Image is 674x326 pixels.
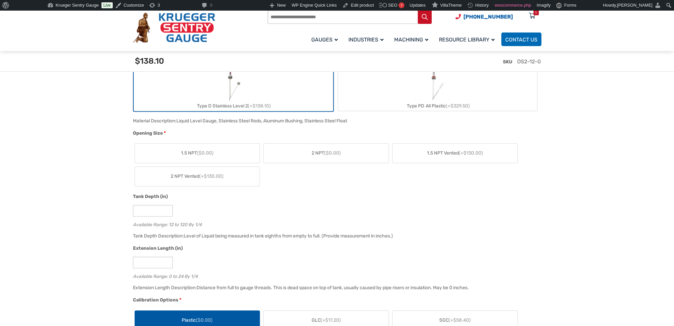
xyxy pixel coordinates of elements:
span: 1.5 NPT [181,150,214,157]
span: ($0.00) [197,150,214,156]
abbr: required [179,296,181,303]
div: Liquid Level Gauge, Stainless Steel Rods, Aluminum Bushing, Stainless Steel Float [176,118,347,124]
div: Distance from full to gauge threads. This is dead space on top of tank, usually caused by pipe ri... [197,285,469,291]
abbr: required [164,130,166,137]
a: Resource Library [435,32,501,47]
span: 2 NPT [312,150,341,157]
span: (+$130.00) [459,150,483,156]
label: Type D Stainless Level 2 [134,69,333,111]
span: Extension Length (in) [133,245,183,251]
span: GLC [312,317,341,324]
span: SKU [503,59,512,65]
img: Krueger Sentry Gauge [133,13,215,43]
span: DS2-12-0 [517,58,541,65]
span: 2 NPT Vented [171,173,223,180]
div: Level of Liquid being measured in tank eighths from empty to full. (Provide measurement in inches.) [184,233,393,239]
span: Material Description: [133,118,176,124]
span: Tank Depth Description: [133,233,184,239]
span: ($0.00) [196,317,213,323]
div: Available Range: 12 to 120 By 1/4 [133,221,538,227]
span: Industries [348,36,384,43]
span: Plastic [182,317,213,324]
a: Live [101,2,113,8]
span: Machining [394,36,428,43]
a: Machining [390,32,435,47]
a: Industries [344,32,390,47]
span: Tank Depth (in) [133,194,168,199]
span: [PERSON_NAME] [617,3,652,8]
div: 5 [535,10,537,15]
span: Contact Us [505,36,537,43]
span: Gauges [311,36,338,43]
span: 1.5 NPT Vented [427,150,483,157]
span: ($0.00) [324,150,341,156]
span: (+$17.20) [321,317,341,323]
span: (+$130.00) [199,173,223,179]
span: (+$58.40) [449,317,471,323]
span: Extension Length Description: [133,285,197,291]
label: Type PD All Plastic [338,69,537,111]
span: Resource Library [439,36,495,43]
div: Available Range: 0 to 24 By 1/4 [133,272,538,279]
span: [PHONE_NUMBER] [463,14,513,20]
a: Phone Number (920) 434-8860 [456,13,513,21]
div: 7 [398,2,404,8]
div: Type PD All Plastic [338,101,537,111]
span: (+$138.10) [248,103,271,109]
span: Opening Size [133,130,163,136]
span: woocommerce.php [495,3,531,8]
span: SGC [439,317,471,324]
a: Contact Us [501,33,541,46]
span: (+$329.50) [446,103,469,109]
div: Type D Stainless Level 2 [134,101,333,111]
span: Calibration Options [133,297,178,303]
a: Gauges [307,32,344,47]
